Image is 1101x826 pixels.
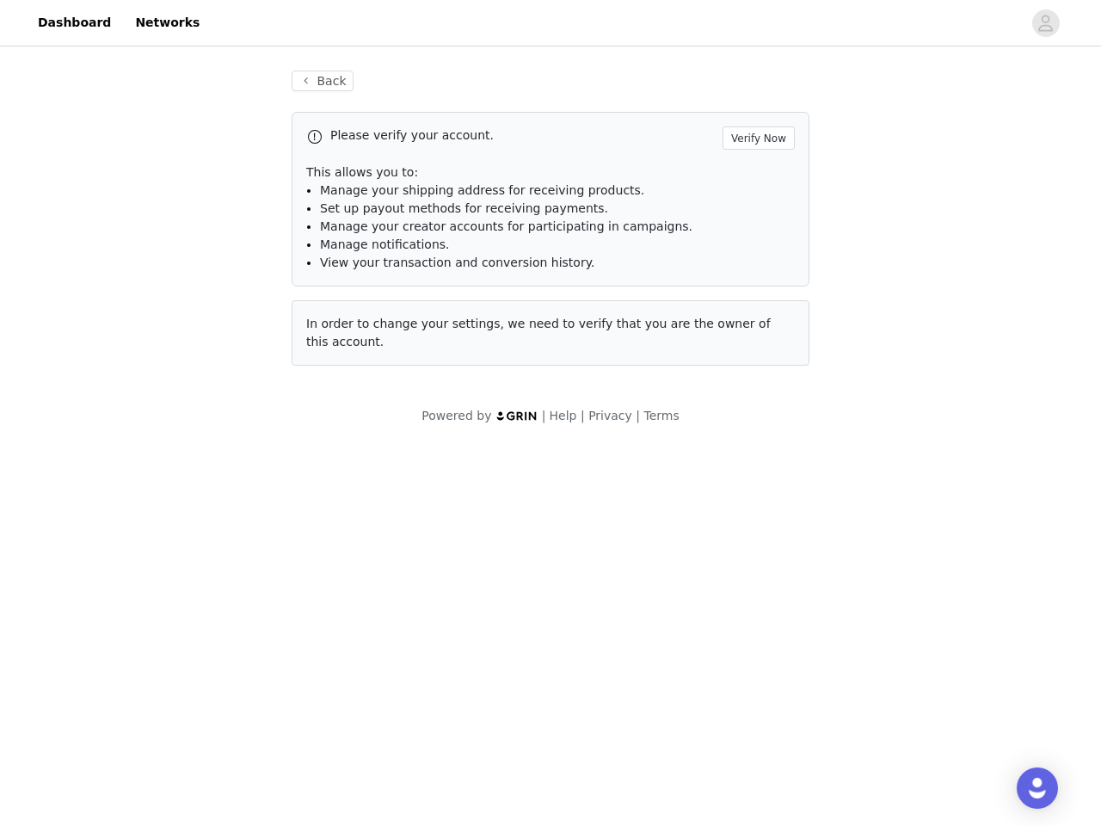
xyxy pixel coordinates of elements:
[330,126,716,145] p: Please verify your account.
[421,409,491,422] span: Powered by
[320,237,450,251] span: Manage notifications.
[320,201,608,215] span: Set up payout methods for receiving payments.
[1037,9,1054,37] div: avatar
[542,409,546,422] span: |
[125,3,210,42] a: Networks
[643,409,679,422] a: Terms
[636,409,640,422] span: |
[28,3,121,42] a: Dashboard
[320,183,644,197] span: Manage your shipping address for receiving products.
[292,71,354,91] button: Back
[320,219,692,233] span: Manage your creator accounts for participating in campaigns.
[1017,767,1058,809] div: Open Intercom Messenger
[723,126,795,150] button: Verify Now
[306,163,795,182] p: This allows you to:
[306,317,771,348] span: In order to change your settings, we need to verify that you are the owner of this account.
[550,409,577,422] a: Help
[581,409,585,422] span: |
[588,409,632,422] a: Privacy
[320,256,594,269] span: View your transaction and conversion history.
[495,410,538,422] img: logo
